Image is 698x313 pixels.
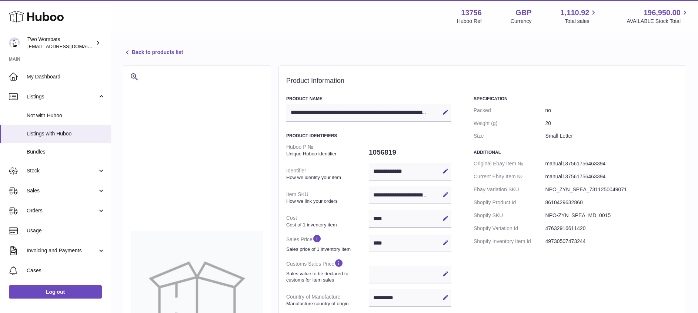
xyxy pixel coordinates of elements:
[545,170,678,183] dd: manual137561756463394
[545,104,678,117] dd: no
[545,157,678,170] dd: manual137561756463394
[545,235,678,248] dd: 49730507473244
[27,130,105,137] span: Listings with Huboo
[474,104,545,117] dt: Packed
[545,183,678,196] dd: NPO_ZYN_SPEA_7311250049071
[27,148,105,155] span: Bundles
[627,18,689,25] span: AVAILABLE Stock Total
[545,196,678,209] dd: 8610429632860
[474,209,545,222] dt: Shopify SKU
[286,290,369,310] dt: Country of Manufacture
[515,8,531,18] strong: GBP
[545,117,678,130] dd: 20
[461,8,482,18] strong: 13756
[565,18,598,25] span: Total sales
[474,235,545,248] dt: Shopify Inventory Item Id
[9,285,102,299] a: Log out
[123,48,183,57] a: Back to products list
[561,8,598,25] a: 1,110.92 Total sales
[286,96,451,102] h3: Product Name
[286,133,451,139] h3: Product Identifiers
[27,267,105,274] span: Cases
[9,37,20,48] img: internalAdmin-13756@internal.huboo.com
[545,209,678,222] dd: NPO-ZYN_SPEA_MD_0015
[474,157,545,170] dt: Original Ebay Item №
[27,93,97,100] span: Listings
[286,164,369,184] dt: Identifier
[474,129,545,142] dt: Size
[474,170,545,183] dt: Current Ebay Item №
[474,96,678,102] h3: Specification
[286,212,369,231] dt: Cost
[286,300,367,307] strong: Manufacture country of origin
[27,112,105,119] span: Not with Huboo
[627,8,689,25] a: 196,950.00 AVAILABLE Stock Total
[561,8,590,18] span: 1,110.92
[27,227,105,234] span: Usage
[286,77,678,85] h2: Product Information
[474,196,545,209] dt: Shopify Product Id
[644,8,681,18] span: 196,950.00
[286,270,367,283] strong: Sales value to be declared to customs for item sales
[286,188,369,207] dt: Item SKU
[474,222,545,235] dt: Shopify Variation Id
[27,73,105,80] span: My Dashboard
[545,129,678,142] dd: Small Letter
[286,151,367,157] strong: Unique Huboo identifier
[369,145,451,160] dd: 1056819
[286,246,367,253] strong: Sales price of 1 inventory item
[27,167,97,174] span: Stock
[286,222,367,228] strong: Cost of 1 inventory item
[511,18,532,25] div: Currency
[27,247,97,254] span: Invoicing and Payments
[457,18,482,25] div: Huboo Ref
[286,141,369,160] dt: Huboo P №
[545,222,678,235] dd: 47632916611420
[286,231,369,255] dt: Sales Price
[286,174,367,181] strong: How we identify your item
[27,43,109,49] span: [EMAIL_ADDRESS][DOMAIN_NAME]
[286,198,367,205] strong: How we link your orders
[27,36,94,50] div: Two Wombats
[27,207,97,214] span: Orders
[474,183,545,196] dt: Ebay Variation SKU
[27,187,97,194] span: Sales
[286,255,369,286] dt: Customs Sales Price
[474,149,678,155] h3: Additional
[474,117,545,130] dt: Weight (g)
